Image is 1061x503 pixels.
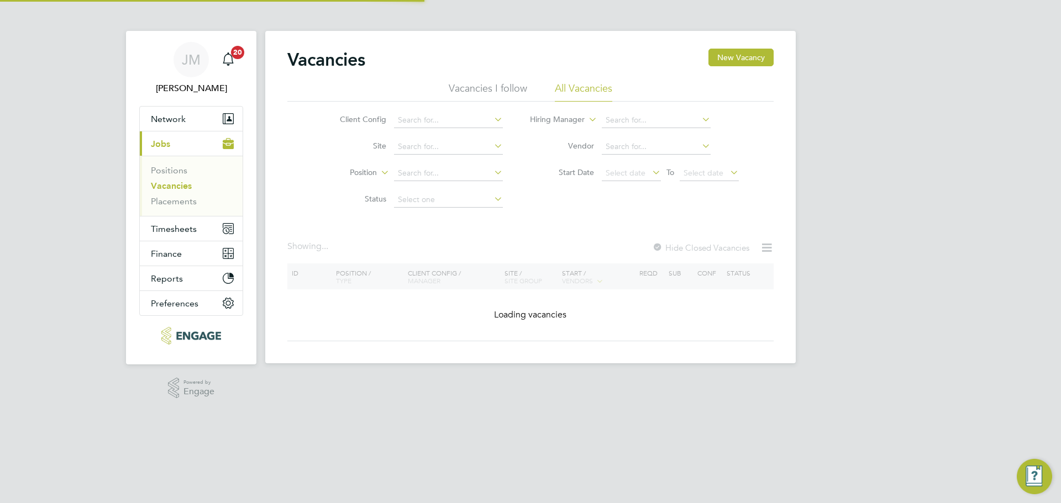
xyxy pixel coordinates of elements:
label: Site [323,141,386,151]
label: Hide Closed Vacancies [652,242,749,253]
label: Client Config [323,114,386,124]
button: New Vacancy [708,49,774,66]
span: Reports [151,273,183,284]
li: All Vacancies [555,82,612,102]
input: Select one [394,192,503,208]
input: Search for... [394,139,503,155]
button: Engage Resource Center [1017,459,1052,494]
button: Timesheets [140,216,243,241]
a: Placements [151,196,197,207]
span: Engage [183,387,214,396]
span: Jasmine Mills [139,82,243,95]
div: Jobs [140,156,243,216]
a: Positions [151,165,187,176]
input: Search for... [394,113,503,128]
button: Jobs [140,131,243,156]
label: Vendor [530,141,594,151]
button: Finance [140,241,243,266]
nav: Main navigation [126,31,256,364]
span: Network [151,114,186,124]
span: Jobs [151,139,170,149]
div: Showing [287,241,330,252]
span: ... [322,241,328,252]
span: 20 [231,46,244,59]
a: Powered byEngage [168,378,215,399]
a: JM[PERSON_NAME] [139,42,243,95]
li: Vacancies I follow [449,82,527,102]
label: Hiring Manager [521,114,585,125]
label: Status [323,194,386,204]
input: Search for... [602,139,711,155]
a: 20 [217,42,239,77]
img: xede-logo-retina.png [161,327,220,345]
label: Position [313,167,377,178]
span: Preferences [151,298,198,309]
a: Vacancies [151,181,192,191]
button: Network [140,107,243,131]
span: Timesheets [151,224,197,234]
span: JM [182,52,201,67]
input: Search for... [602,113,711,128]
span: Powered by [183,378,214,387]
span: Select date [684,168,723,178]
span: Select date [606,168,645,178]
a: Go to home page [139,327,243,345]
span: Finance [151,248,182,259]
input: Search for... [394,166,503,181]
button: Preferences [140,291,243,315]
span: To [663,165,677,179]
button: Reports [140,266,243,290]
h2: Vacancies [287,49,365,71]
label: Start Date [530,167,594,177]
